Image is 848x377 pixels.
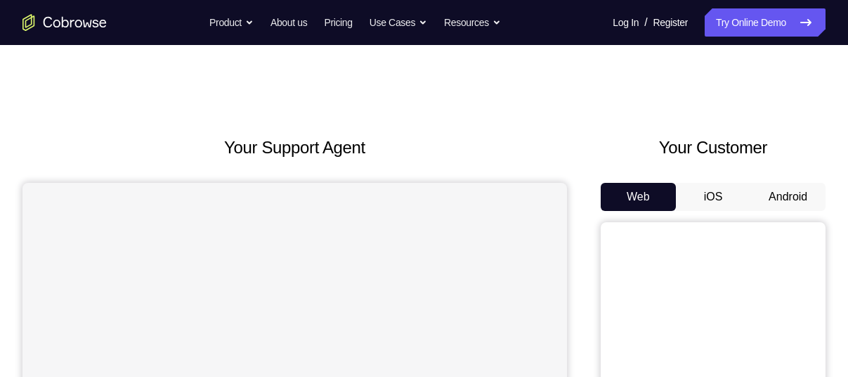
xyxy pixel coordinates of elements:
[270,8,307,37] a: About us
[601,135,826,160] h2: Your Customer
[444,8,501,37] button: Resources
[613,8,639,37] a: Log In
[209,8,254,37] button: Product
[22,14,107,31] a: Go to the home page
[676,183,751,211] button: iOS
[370,8,427,37] button: Use Cases
[644,14,647,31] span: /
[601,183,676,211] button: Web
[705,8,826,37] a: Try Online Demo
[22,135,567,160] h2: Your Support Agent
[324,8,352,37] a: Pricing
[653,8,688,37] a: Register
[750,183,826,211] button: Android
